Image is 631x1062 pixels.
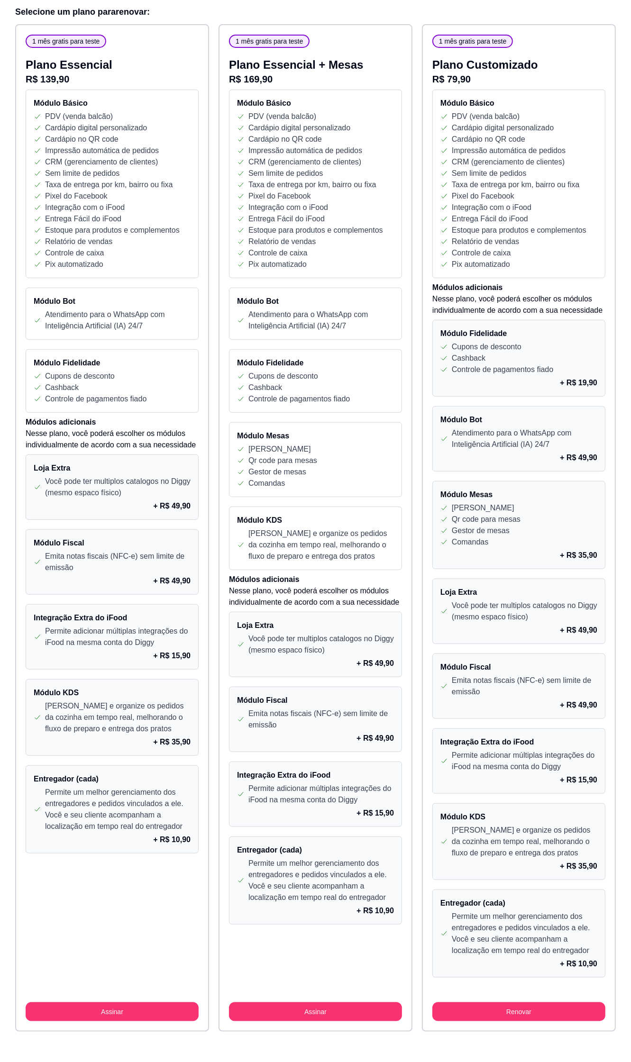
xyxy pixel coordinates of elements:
p: Cashback [452,353,485,364]
p: Cupons de desconto [248,371,318,382]
p: Entrega Fácil do iFood [452,213,528,225]
p: Sem limite de pedidos [248,168,323,179]
p: Permite um melhor gerenciamento dos entregadores e pedidos vinculados a ele. Você e seu cliente a... [248,858,394,903]
h4: Módulo Bot [440,414,597,426]
p: Comandas [452,536,488,548]
p: Sem limite de pedidos [45,168,119,179]
p: Você pode ter multiplos catalogos no Diggy (mesmo espaco físico) [45,476,191,499]
p: Relatório de vendas [248,236,316,247]
p: Atendimento para o WhatsApp com Inteligência Artificial (IA) 24/7 [248,309,394,332]
p: Cardápio no QR code [452,134,525,145]
h4: Módulo KDS [34,687,191,699]
p: + R$ 19,90 [560,377,597,389]
p: Cashback [45,382,79,393]
h4: Integração Extra do iFood [237,770,394,781]
p: Pix automatizado [452,259,510,270]
p: Nesse plano, você poderá escolher os módulos individualmente de acordo com a sua necessidade [432,293,605,316]
p: Impressão automática de pedidos [45,145,159,156]
p: PDV (venda balcão) [452,111,520,122]
span: 1 mês gratis para teste [435,36,510,46]
h4: Módulo Fidelidade [440,328,597,339]
p: R$ 169,90 [229,73,402,86]
p: + R$ 49,90 [357,733,394,744]
button: Assinar [229,1002,402,1021]
p: + R$ 49,90 [560,625,597,636]
p: Atendimento para o WhatsApp com Inteligência Artificial (IA) 24/7 [452,427,597,450]
p: CRM (gerenciamento de clientes) [452,156,565,168]
h4: Módulos adicionais [229,574,402,585]
p: + R$ 10,90 [357,905,394,917]
p: Impressão automática de pedidos [452,145,566,156]
p: Permite adicionar múltiplas integrações do iFood na mesma conta do Diggy [45,626,191,648]
p: + R$ 49,90 [560,452,597,463]
p: Emita notas fiscais (NFC-e) sem limite de emissão [452,675,597,698]
p: Emita notas fiscais (NFC-e) sem limite de emissão [248,708,394,731]
p: Estoque para produtos e complementos [452,225,586,236]
p: Emita notas fiscais (NFC-e) sem limite de emissão [45,551,191,573]
p: [PERSON_NAME] e organize os pedidos da cozinha em tempo real, melhorando o fluxo de preparo e ent... [452,825,597,859]
h4: Entregador (cada) [237,844,394,856]
p: Controle de caixa [248,247,308,259]
p: + R$ 15,90 [153,650,191,662]
h4: Módulo KDS [237,515,394,526]
p: Pixel do Facebook [452,191,514,202]
p: + R$ 49,90 [357,658,394,669]
p: Cardápio no QR code [45,134,119,145]
p: Qr code para mesas [452,514,521,525]
p: Permite um melhor gerenciamento dos entregadores e pedidos vinculados a ele. Você e seu cliente a... [452,911,597,956]
p: Pixel do Facebook [248,191,311,202]
p: [PERSON_NAME] [248,444,311,455]
h4: Módulos adicionais [432,282,605,293]
h4: Módulos adicionais [26,417,199,428]
p: + R$ 10,90 [153,834,191,845]
p: Cardápio digital personalizado [45,122,147,134]
p: Você pode ter multiplos catalogos no Diggy (mesmo espaco físico) [452,600,597,623]
p: Qr code para mesas [248,455,317,466]
p: Cardápio digital personalizado [452,122,554,134]
h4: Módulo Fiscal [34,537,191,549]
p: Integração com o iFood [248,202,328,213]
h4: Módulo Básico [440,98,597,109]
h4: Módulo Básico [237,98,394,109]
h4: Módulo Mesas [237,430,394,442]
h4: Loja Extra [34,463,191,474]
p: R$ 79,90 [432,73,605,86]
p: + R$ 49,90 [153,575,191,587]
h4: Módulo Mesas [440,489,597,500]
p: PDV (venda balcão) [45,111,113,122]
p: Entrega Fácil do iFood [45,213,121,225]
h4: Entregador (cada) [34,773,191,785]
p: Cardápio no QR code [248,134,322,145]
p: CRM (gerenciamento de clientes) [248,156,361,168]
p: Atendimento para o WhatsApp com Inteligência Artificial (IA) 24/7 [45,309,191,332]
h4: Loja Extra [237,620,394,631]
span: 1 mês gratis para teste [232,36,307,46]
p: Estoque para produtos e complementos [248,225,383,236]
span: 1 mês gratis para teste [28,36,103,46]
p: + R$ 49,90 [560,699,597,711]
p: Pixel do Facebook [45,191,108,202]
h4: Módulo KDS [440,811,597,823]
p: Plano Essencial + Mesas [229,57,402,73]
p: Cupons de desconto [45,371,115,382]
p: CRM (gerenciamento de clientes) [45,156,158,168]
p: [PERSON_NAME] e organize os pedidos da cozinha em tempo real, melhorando o fluxo de preparo e ent... [45,700,191,735]
p: + R$ 10,90 [560,958,597,970]
h4: Módulo Fiscal [237,695,394,706]
p: + R$ 49,90 [153,500,191,512]
p: Controle de caixa [452,247,511,259]
p: Permite adicionar múltiplas integrações do iFood na mesma conta do Diggy [452,750,597,772]
h4: Módulo Bot [34,296,191,307]
p: Integração com o iFood [452,202,531,213]
p: Plano Customizado [432,57,605,73]
p: Cashback [248,382,282,393]
p: Cardápio digital personalizado [248,122,350,134]
p: Gestor de mesas [452,525,510,536]
p: Integração com o iFood [45,202,125,213]
h4: Módulo Básico [34,98,191,109]
p: Você pode ter multiplos catalogos no Diggy (mesmo espaco físico) [248,633,394,656]
p: Taxa de entrega por km, bairro ou fixa [248,179,376,191]
p: Relatório de vendas [45,236,112,247]
h4: Entregador (cada) [440,898,597,909]
p: Permite adicionar múltiplas integrações do iFood na mesma conta do Diggy [248,783,394,806]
